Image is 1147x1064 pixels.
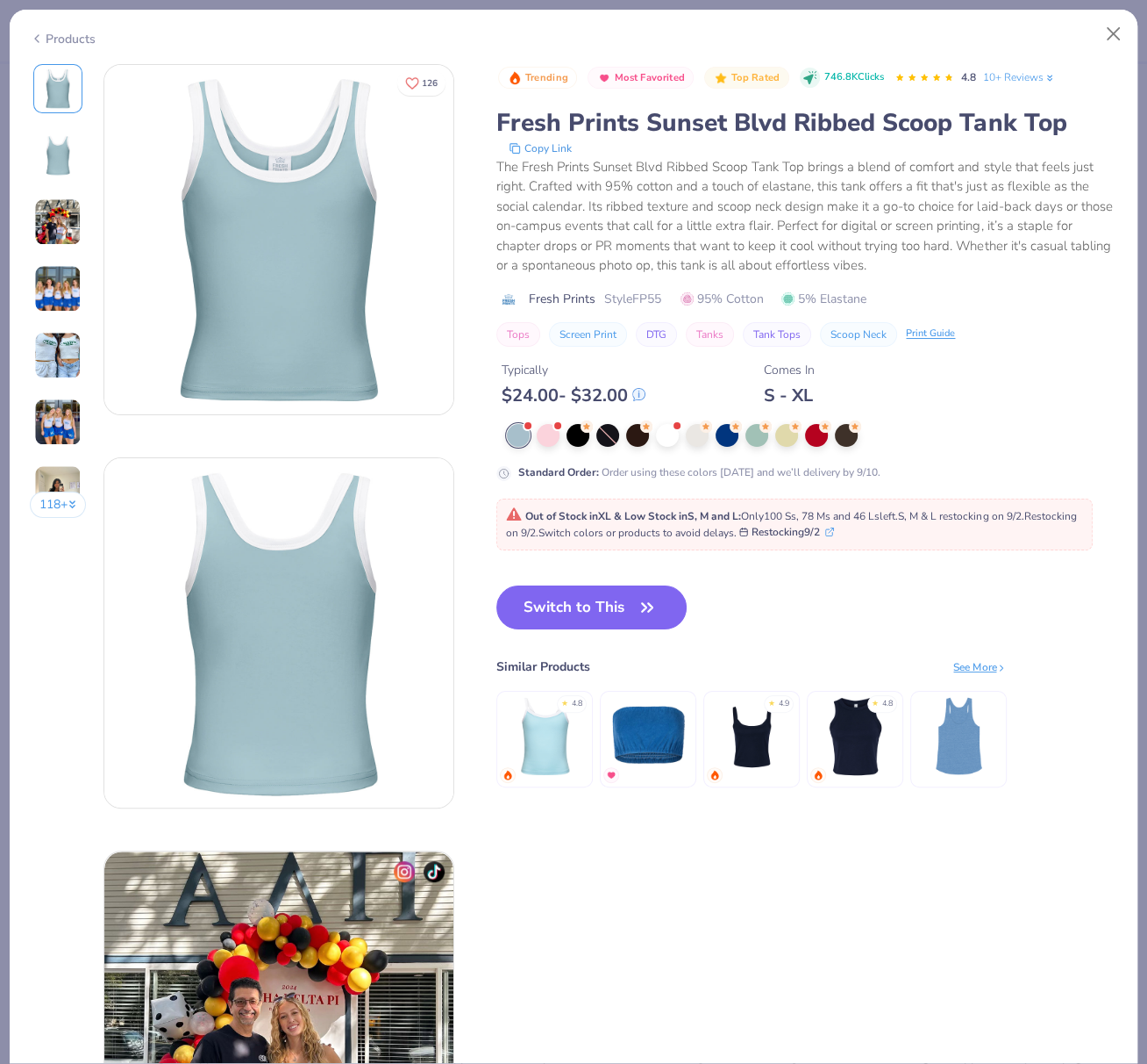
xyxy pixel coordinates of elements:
button: 118+ [30,492,87,518]
img: User generated content [34,332,82,379]
div: Products [30,30,96,48]
button: copy to clipboard [503,140,577,157]
button: DTG [636,322,677,347]
button: Tank Tops [743,322,811,347]
div: 4.8 [882,698,893,710]
img: Trending sort [508,71,522,85]
span: 95% Cotton [680,290,764,308]
div: Fresh Prints Sunset Blvd Ribbed Scoop Tank Top [496,106,1117,140]
img: trending.gif [813,770,823,780]
button: Tops [496,322,540,347]
div: Order using these colors [DATE] and we’ll delivery by 9/10. [518,464,880,480]
div: 4.8 [572,698,582,710]
img: User generated content [34,265,82,313]
div: Typically [502,361,645,379]
div: ★ [872,698,879,705]
img: User generated content [34,465,82,513]
span: Most Favorited [615,73,685,83]
div: $ 24.00 - $ 32.00 [502,385,645,406]
img: Fresh Prints Terry Bandeau [607,694,690,778]
div: Similar Products [496,658,590,676]
img: Back [104,458,453,808]
button: Tanks [686,322,734,347]
img: trending.gif [502,770,513,780]
button: Badge Button [588,67,694,90]
img: Bella + Canvas Ladies' Micro Ribbed Racerback Tank [814,694,897,778]
img: User generated content [34,399,82,446]
span: Top Rated [731,73,780,83]
div: ★ [768,698,775,705]
a: 10+ Reviews [983,69,1056,85]
div: The Fresh Prints Sunset Blvd Ribbed Scoop Tank Top brings a blend of comfort and style that feels... [496,157,1117,276]
span: Style FP55 [604,290,661,308]
strong: Standard Order : [518,465,599,479]
strong: & Low Stock in S, M and L : [614,509,741,523]
span: 5% Elastane [781,290,866,308]
span: Fresh Prints [529,290,595,308]
img: Back [37,134,79,176]
button: Badge Button [498,67,577,90]
button: Badge Button [704,67,788,90]
div: ★ [561,698,568,705]
div: Print Guide [906,327,955,341]
span: 746.8K Clicks [824,70,884,85]
img: MostFav.gif [606,770,616,780]
div: 4.8 Stars [894,64,954,92]
div: Comes In [764,361,815,379]
button: Restocking9/2 [739,524,834,540]
button: Scoop Neck [820,322,897,347]
span: 4.8 [961,70,976,84]
button: Switch to This [496,586,687,629]
img: trending.gif [709,770,720,780]
img: User generated content [34,198,82,246]
img: Los Angeles Apparel Tri Blend Racerback Tank 3.7oz [917,694,1001,778]
img: insta-icon.png [394,861,415,882]
strong: Out of Stock in XL [525,509,614,523]
img: brand logo [496,292,520,306]
span: 126 [422,79,438,88]
div: See More [953,659,1007,675]
span: Only 100 Ss, 78 Ms and 46 Ls left. S, M & L restocking on 9/2. Restocking on 9/2. Switch colors o... [506,509,1076,541]
img: tiktok-icon.png [424,861,445,882]
img: Front [104,65,453,414]
img: Front [37,68,79,110]
img: Bella Canvas Ladies' Micro Ribbed Scoop Tank [710,694,794,778]
img: Most Favorited sort [597,71,611,85]
button: Like [397,70,445,96]
div: 4.9 [779,698,789,710]
img: Top Rated sort [714,71,728,85]
div: S - XL [764,385,815,406]
img: Fresh Prints Cali Camisole Top [503,694,587,778]
button: Close [1097,18,1130,51]
button: Screen Print [549,322,627,347]
span: Trending [525,73,568,83]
